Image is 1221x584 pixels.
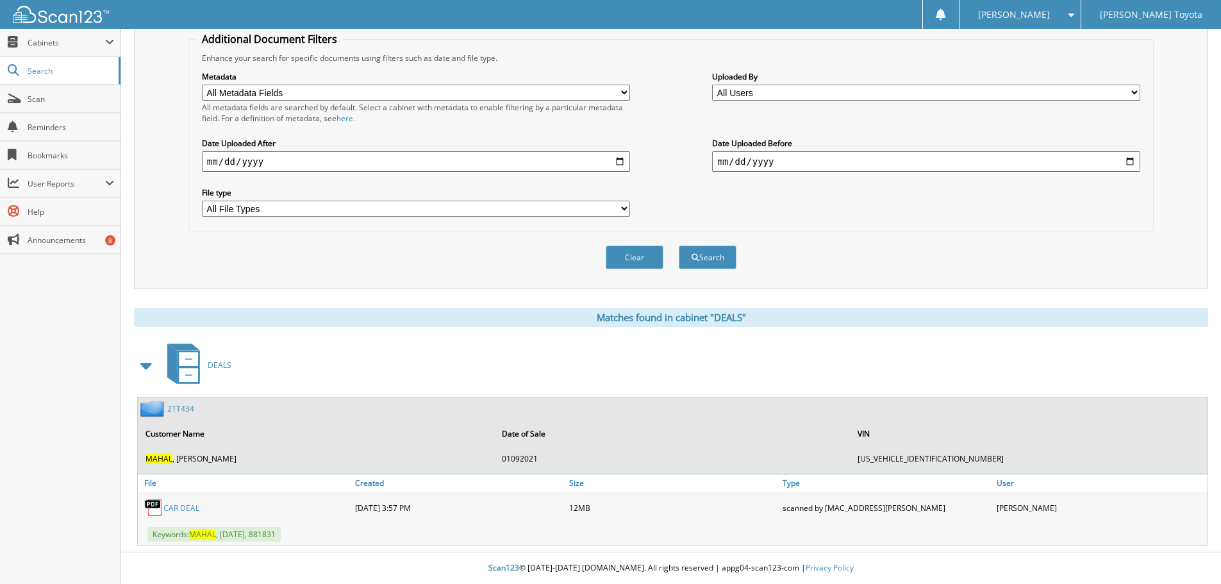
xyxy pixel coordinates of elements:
a: Privacy Policy [806,562,854,573]
span: Scan123 [488,562,519,573]
span: Help [28,206,114,217]
td: , [PERSON_NAME] [139,448,494,469]
img: scan123-logo-white.svg [13,6,109,23]
a: Type [779,474,993,492]
span: User Reports [28,178,105,189]
div: All metadata fields are searched by default. Select a cabinet with metadata to enable filtering b... [202,102,630,124]
a: CAR DEAL [163,503,199,513]
legend: Additional Document Filters [195,32,344,46]
input: end [712,151,1140,172]
button: Search [679,246,736,269]
span: [PERSON_NAME] [978,11,1050,19]
th: Date of Sale [495,421,851,447]
a: Created [352,474,566,492]
th: VIN [851,421,1206,447]
label: Uploaded By [712,71,1140,82]
div: Matches found in cabinet "DEALS" [134,308,1208,327]
span: Keywords: , [DATE], 881831 [147,527,281,542]
iframe: Chat Widget [1157,522,1221,584]
div: [PERSON_NAME] [993,495,1208,521]
td: 01092021 [495,448,851,469]
button: Clear [606,246,663,269]
span: Cabinets [28,37,105,48]
label: Metadata [202,71,630,82]
a: DEALS [160,340,231,390]
label: Date Uploaded Before [712,138,1140,149]
span: MAHAL [145,453,172,464]
span: MAHAL [189,529,216,540]
div: 12MB [566,495,780,521]
div: scanned by [MAC_ADDRESS][PERSON_NAME] [779,495,993,521]
a: 21T434 [167,403,194,414]
input: start [202,151,630,172]
span: Search [28,65,112,76]
th: Customer Name [139,421,494,447]
div: [DATE] 3:57 PM [352,495,566,521]
span: Announcements [28,235,114,246]
label: Date Uploaded After [202,138,630,149]
div: 8 [105,235,115,246]
span: Reminders [28,122,114,133]
img: PDF.png [144,498,163,517]
div: Enhance your search for specific documents using filters such as date and file type. [195,53,1147,63]
a: File [138,474,352,492]
a: here [336,113,353,124]
div: © [DATE]-[DATE] [DOMAIN_NAME]. All rights reserved | appg04-scan123-com | [121,553,1221,584]
span: Scan [28,94,114,104]
a: User [993,474,1208,492]
span: Bookmarks [28,150,114,161]
td: [US_VEHICLE_IDENTIFICATION_NUMBER] [851,448,1206,469]
span: DEALS [208,360,231,371]
span: [PERSON_NAME] Toyota [1100,11,1202,19]
a: Size [566,474,780,492]
label: File type [202,187,630,198]
img: folder2.png [140,401,167,417]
